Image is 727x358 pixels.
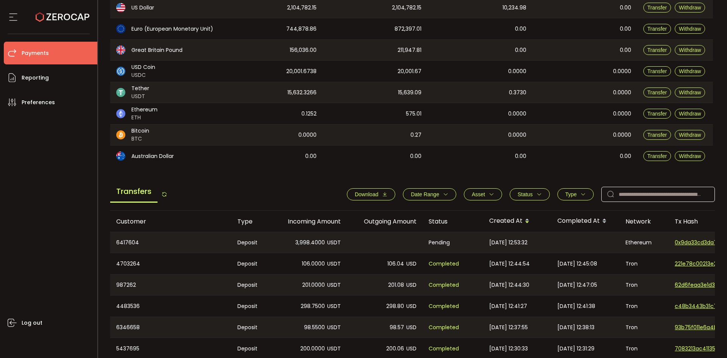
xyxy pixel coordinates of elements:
div: Deposit [231,253,271,274]
div: Ethereum [619,232,669,253]
span: Transfer [647,26,667,32]
button: Withdraw [675,3,705,13]
span: [DATE] 12:37:55 [489,323,528,332]
span: [DATE] 12:41:27 [489,302,527,311]
span: Bitcoin [131,127,149,135]
span: 0.00 [620,46,631,55]
span: [DATE] 12:44:30 [489,281,529,289]
span: 2,104,782.15 [287,3,317,12]
button: Withdraw [675,109,705,119]
button: Withdraw [675,151,705,161]
button: Transfer [643,45,671,55]
span: Log out [22,317,42,328]
span: [DATE] 12:38:13 [557,323,594,332]
span: US Dollar [131,4,154,12]
button: Download [347,188,395,200]
button: Withdraw [675,45,705,55]
span: [DATE] 12:31:29 [557,344,594,353]
img: btc_portfolio.svg [116,130,125,139]
span: USDT [131,92,149,100]
span: USDT [327,281,341,289]
button: Type [557,188,594,200]
span: 98.5500 [304,323,325,332]
span: Transfer [647,47,667,53]
span: [DATE] 12:53:32 [489,238,527,247]
span: USDT [327,323,341,332]
span: [DATE] 12:30:33 [489,344,528,353]
div: Incoming Amount [271,217,347,226]
div: Completed At [551,215,619,228]
span: 0.3730 [509,88,526,97]
button: Transfer [643,88,671,97]
span: 15,639.09 [398,88,421,97]
span: 201.0000 [302,281,325,289]
span: Transfer [647,68,667,74]
iframe: Chat Widget [639,276,727,358]
span: 0.00 [620,152,631,161]
span: BTC [131,135,149,143]
span: Status [518,191,533,197]
span: 156,036.00 [290,46,317,55]
span: USD [406,302,417,311]
span: 10,234.98 [502,3,526,12]
div: Outgoing Amount [347,217,423,226]
span: Payments [22,48,49,59]
span: 106.0000 [302,260,325,268]
div: 987262 [110,275,231,295]
span: 0.00 [515,25,526,33]
span: 0.27 [410,131,421,139]
span: Transfer [647,5,667,11]
div: 4483536 [110,295,231,317]
span: 201.08 [388,281,404,289]
div: Deposit [231,275,271,295]
div: Deposit [231,232,271,253]
div: Type [231,217,271,226]
span: USDC [131,71,155,79]
span: Tether [131,84,149,92]
span: Withdraw [679,5,701,11]
button: Withdraw [675,24,705,34]
div: Tron [619,295,669,317]
span: 200.0000 [300,344,325,353]
span: Withdraw [679,68,701,74]
span: Transfers [110,181,158,203]
span: 98.57 [390,323,404,332]
span: Pending [429,238,450,247]
span: ETH [131,114,158,122]
span: 0.00 [515,152,526,161]
button: Transfer [643,66,671,76]
span: 0.0000 [508,67,526,76]
div: Tron [619,253,669,274]
img: aud_portfolio.svg [116,152,125,161]
span: 0.00 [305,152,317,161]
span: 211,947.81 [398,46,421,55]
span: Preferences [22,97,55,108]
div: 4703264 [110,253,231,274]
button: Date Range [403,188,456,200]
span: USD [406,344,417,353]
span: Download [355,191,378,197]
button: Asset [464,188,502,200]
span: 872,397.01 [395,25,421,33]
div: Status [423,217,483,226]
div: Deposit [231,295,271,317]
span: USDT [327,238,341,247]
span: Type [565,191,577,197]
span: 0.0000 [613,88,631,97]
button: Transfer [643,3,671,13]
span: 0.00 [620,3,631,12]
span: 744,878.86 [286,25,317,33]
span: [DATE] 12:44:54 [489,260,530,268]
span: 298.7500 [301,302,325,311]
button: Withdraw [675,88,705,97]
img: usd_portfolio.svg [116,3,125,12]
span: 106.04 [387,260,404,268]
span: 2,104,782.15 [392,3,421,12]
button: Transfer [643,24,671,34]
span: 0.00 [410,152,421,161]
span: Withdraw [679,26,701,32]
div: 6417604 [110,232,231,253]
div: Tron [619,317,669,338]
img: usdc_portfolio.svg [116,67,125,76]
